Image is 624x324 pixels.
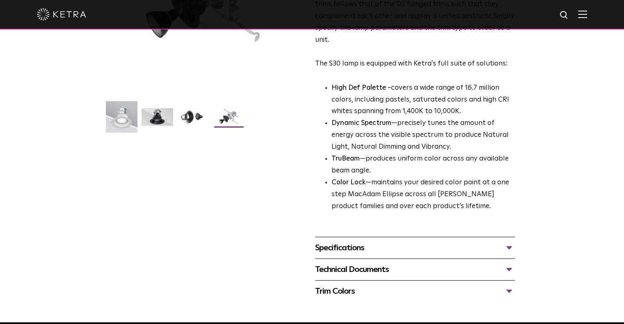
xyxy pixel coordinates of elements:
[37,8,86,20] img: ketra-logo-2019-white
[331,82,515,118] p: covers a wide range of 16.7 million colors, including pastels, saturated colors and high CRI whit...
[106,101,137,139] img: S30-DownlightTrim-2021-Web-Square
[331,177,515,213] li: —maintains your desired color point at a one step MacAdam Ellipse across all [PERSON_NAME] produc...
[331,120,391,127] strong: Dynamic Spectrum
[315,241,515,254] div: Specifications
[331,179,366,186] strong: Color Lock
[331,84,391,91] strong: High Def Palette -
[177,108,209,132] img: S30 Halo Downlight_Table Top_Black
[315,285,515,298] div: Trim Colors
[331,153,515,177] li: —produces uniform color across any available beam angle.
[331,118,515,153] li: —precisely tunes the amount of energy across the visible spectrum to produce Natural Light, Natur...
[142,108,173,132] img: S30 Halo Downlight_Hero_Black_Gradient
[315,263,515,276] div: Technical Documents
[213,108,245,132] img: S30 Halo Downlight_Exploded_Black
[578,10,587,18] img: Hamburger%20Nav.svg
[559,10,569,20] img: search icon
[331,155,360,162] strong: TruBeam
